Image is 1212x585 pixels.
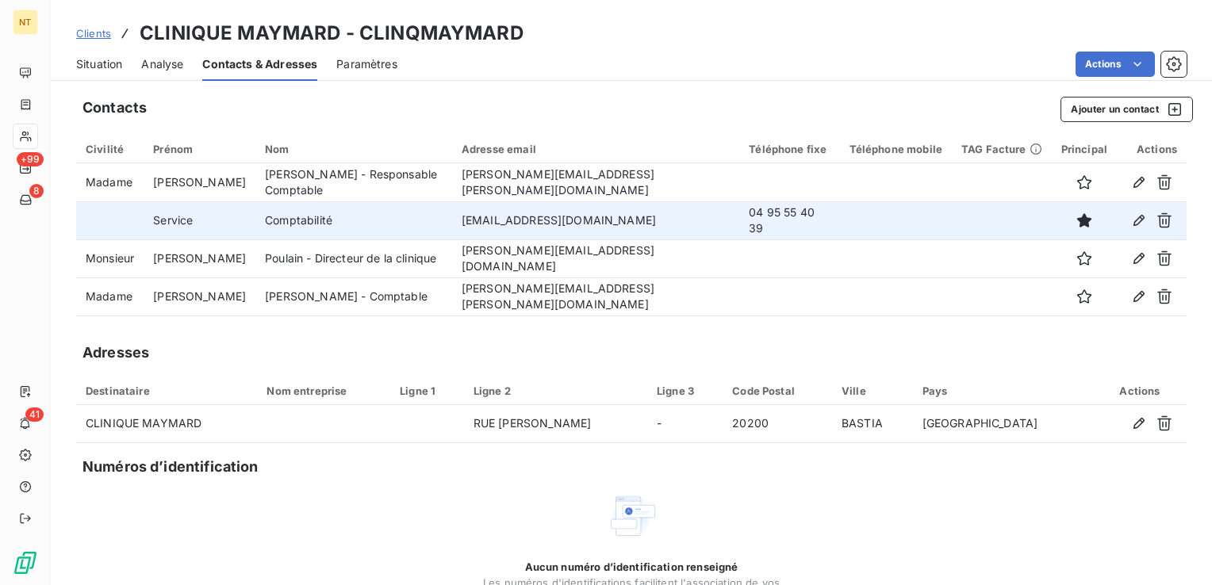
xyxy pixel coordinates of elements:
[76,56,122,72] span: Situation
[86,143,134,155] div: Civilité
[452,201,739,239] td: [EMAIL_ADDRESS][DOMAIN_NAME]
[474,384,638,397] div: Ligne 2
[144,277,255,315] td: [PERSON_NAME]
[76,25,111,41] a: Clients
[739,201,839,239] td: 04 95 55 40 39
[462,143,730,155] div: Adresse email
[82,97,147,119] h5: Contacts
[657,384,713,397] div: Ligne 3
[140,19,524,48] h3: CLINIQUE MAYMARD - CLINQMAYMARD
[922,384,1084,397] div: Pays
[144,163,255,201] td: [PERSON_NAME]
[452,277,739,315] td: [PERSON_NAME][EMAIL_ADDRESS][PERSON_NAME][DOMAIN_NAME]
[82,456,259,478] h5: Numéros d’identification
[82,342,149,364] h5: Adresses
[76,405,257,443] td: CLINIQUE MAYMARD
[336,56,397,72] span: Paramètres
[1126,143,1177,155] div: Actions
[25,407,44,422] span: 41
[842,384,903,397] div: Ville
[153,143,246,155] div: Prénom
[1061,143,1107,155] div: Principal
[464,405,647,443] td: RUE [PERSON_NAME]
[1060,97,1193,122] button: Ajouter un contact
[29,184,44,198] span: 8
[255,277,452,315] td: [PERSON_NAME] - Comptable
[86,384,247,397] div: Destinataire
[141,56,183,72] span: Analyse
[913,405,1093,443] td: [GEOGRAPHIC_DATA]
[255,201,452,239] td: Comptabilité
[144,201,255,239] td: Service
[76,277,144,315] td: Madame
[525,560,738,573] span: Aucun numéro d’identification renseigné
[17,152,44,166] span: +99
[1158,531,1196,569] iframe: Intercom live chat
[13,10,38,35] div: NT
[452,239,739,277] td: [PERSON_NAME][EMAIL_ADDRESS][DOMAIN_NAME]
[255,239,452,277] td: Poulain - Directeur de la clinique
[202,56,317,72] span: Contacts & Adresses
[452,163,739,201] td: [PERSON_NAME][EMAIL_ADDRESS][PERSON_NAME][DOMAIN_NAME]
[13,550,38,575] img: Logo LeanPay
[1103,384,1177,397] div: Actions
[647,405,723,443] td: -
[76,163,144,201] td: Madame
[961,143,1042,155] div: TAG Facture
[749,143,830,155] div: Téléphone fixe
[267,384,381,397] div: Nom entreprise
[400,384,454,397] div: Ligne 1
[850,143,942,155] div: Téléphone mobile
[265,143,443,155] div: Nom
[723,405,832,443] td: 20200
[255,163,452,201] td: [PERSON_NAME] - Responsable Comptable
[76,27,111,40] span: Clients
[76,239,144,277] td: Monsieur
[832,405,913,443] td: BASTIA
[732,384,823,397] div: Code Postal
[606,491,657,541] img: Empty state
[1076,52,1155,77] button: Actions
[144,239,255,277] td: [PERSON_NAME]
